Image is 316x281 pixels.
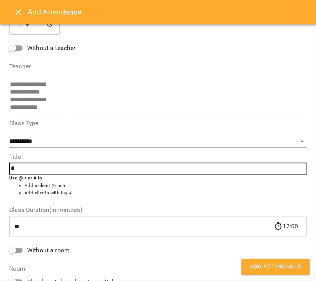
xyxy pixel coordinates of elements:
[9,3,28,21] button: Close
[24,189,307,197] li: Add clients with tag #
[28,6,307,18] h6: Add Attendance
[27,44,76,53] span: Without a teacher
[24,182,307,190] li: Add a client @ or +
[250,262,301,272] span: Add Attendance
[9,266,307,272] label: Room
[9,63,307,69] label: Teacher
[241,259,310,275] button: Add Attendance
[9,207,307,213] label: Class Duration(in minutes)
[9,120,307,126] label: Class Type
[9,175,42,181] b: Use @ + or # to
[9,154,307,160] label: Title
[27,246,70,255] span: Without a room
